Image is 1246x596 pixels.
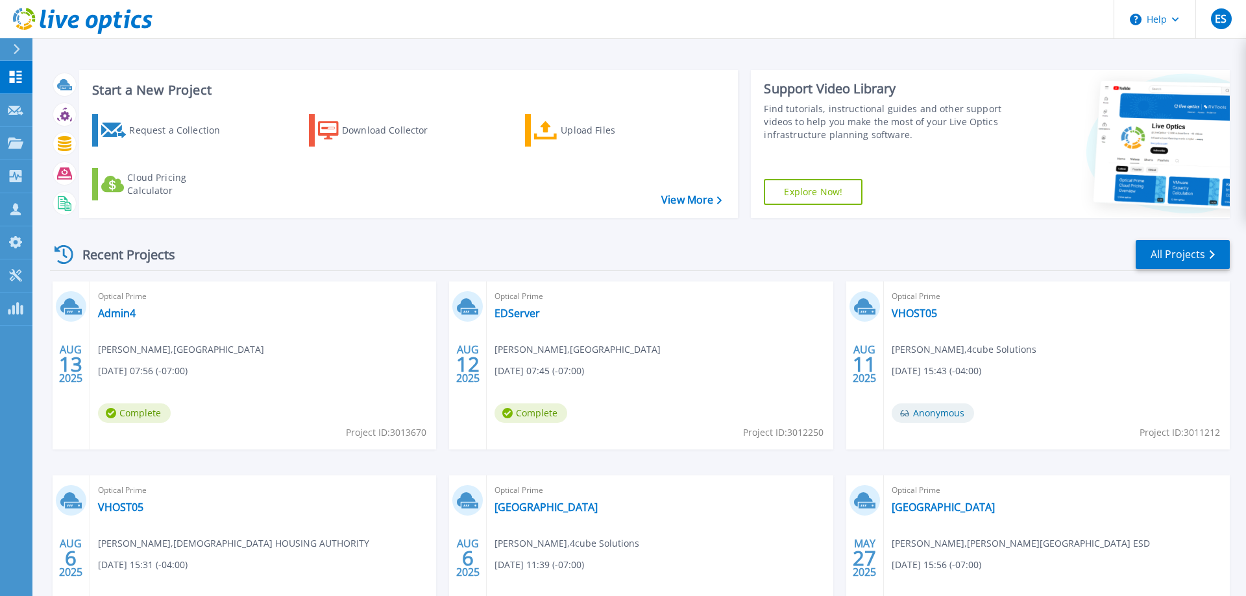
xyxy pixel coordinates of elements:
[65,553,77,564] span: 6
[853,553,876,564] span: 27
[127,171,231,197] div: Cloud Pricing Calculator
[129,117,233,143] div: Request a Collection
[892,403,974,423] span: Anonymous
[59,359,82,370] span: 13
[456,340,480,388] div: AUG 2025
[892,501,995,514] a: [GEOGRAPHIC_DATA]
[495,501,598,514] a: [GEOGRAPHIC_DATA]
[495,403,567,423] span: Complete
[98,536,369,551] span: [PERSON_NAME] , [DEMOGRAPHIC_DATA] HOUSING AUTHORITY
[495,289,825,304] span: Optical Prime
[852,340,877,388] div: AUG 2025
[495,558,584,572] span: [DATE] 11:39 (-07:00)
[50,239,193,270] div: Recent Projects
[561,117,665,143] div: Upload Files
[495,483,825,497] span: Optical Prime
[661,194,722,206] a: View More
[98,364,188,378] span: [DATE] 07:56 (-07:00)
[892,364,981,378] span: [DATE] 15:43 (-04:00)
[495,307,540,320] a: EDServer
[309,114,454,147] a: Download Collector
[98,501,143,514] a: VHOST05
[1136,240,1230,269] a: All Projects
[743,425,824,440] span: Project ID: 3012250
[853,359,876,370] span: 11
[764,80,1008,97] div: Support Video Library
[58,340,83,388] div: AUG 2025
[58,534,83,582] div: AUG 2025
[495,342,661,357] span: [PERSON_NAME] , [GEOGRAPHIC_DATA]
[1140,425,1220,440] span: Project ID: 3011212
[346,425,426,440] span: Project ID: 3013670
[92,168,237,200] a: Cloud Pricing Calculator
[764,102,1008,141] div: Find tutorials, instructional guides and other support videos to help you make the most of your L...
[892,307,937,320] a: VHOST05
[495,364,584,378] span: [DATE] 07:45 (-07:00)
[342,117,446,143] div: Download Collector
[456,359,480,370] span: 12
[495,536,639,551] span: [PERSON_NAME] , 4cube Solutions
[98,307,136,320] a: Admin4
[892,483,1222,497] span: Optical Prime
[892,536,1150,551] span: [PERSON_NAME] , [PERSON_NAME][GEOGRAPHIC_DATA] ESD
[462,553,474,564] span: 6
[98,483,428,497] span: Optical Prime
[892,289,1222,304] span: Optical Prime
[98,558,188,572] span: [DATE] 15:31 (-04:00)
[852,534,877,582] div: MAY 2025
[98,289,428,304] span: Optical Prime
[98,403,171,423] span: Complete
[764,179,862,205] a: Explore Now!
[1215,14,1227,24] span: ES
[98,342,264,357] span: [PERSON_NAME] , [GEOGRAPHIC_DATA]
[525,114,670,147] a: Upload Files
[456,534,480,582] div: AUG 2025
[892,342,1036,357] span: [PERSON_NAME] , 4cube Solutions
[92,114,237,147] a: Request a Collection
[92,83,722,97] h3: Start a New Project
[892,558,981,572] span: [DATE] 15:56 (-07:00)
